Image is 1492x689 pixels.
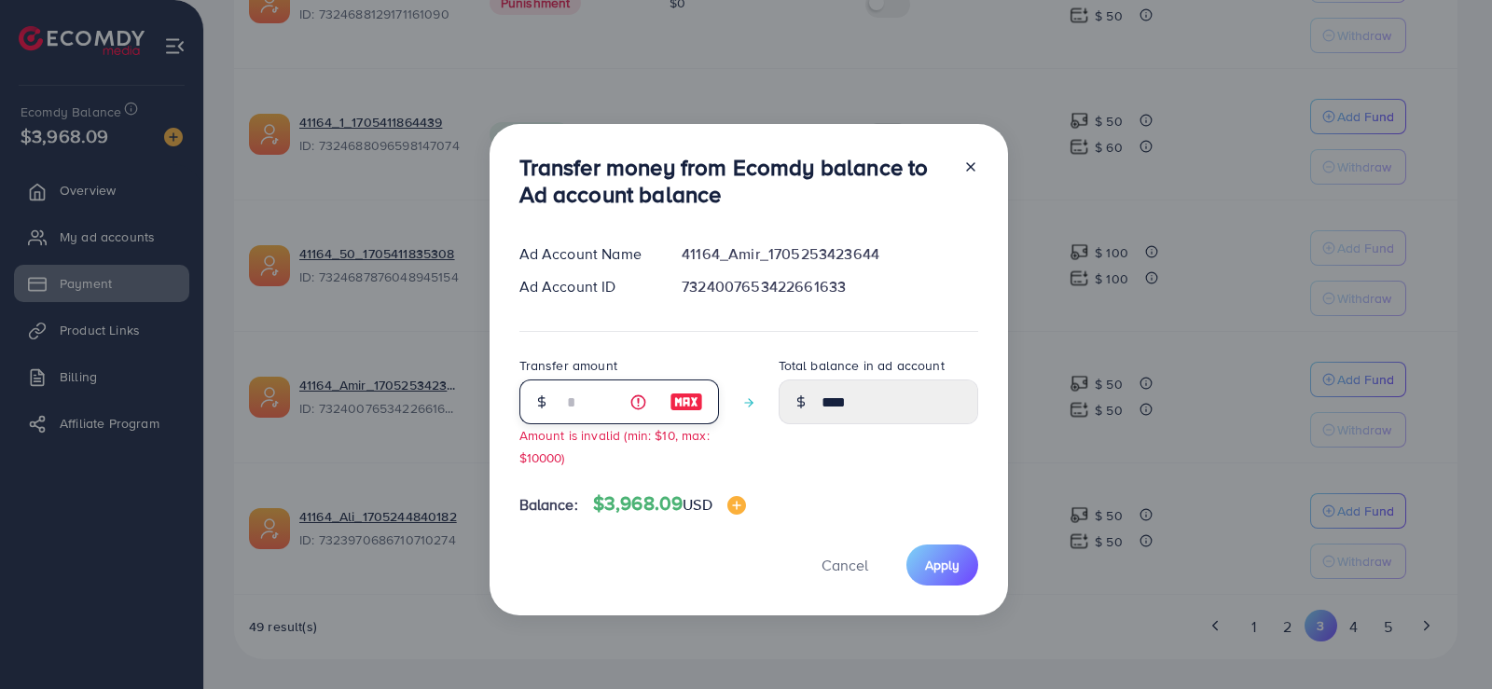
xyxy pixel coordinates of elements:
div: Ad Account Name [504,243,668,265]
button: Cancel [798,544,891,585]
button: Apply [906,544,978,585]
label: Total balance in ad account [779,356,945,375]
div: Ad Account ID [504,276,668,297]
h3: Transfer money from Ecomdy balance to Ad account balance [519,154,948,208]
img: image [670,391,703,413]
span: Apply [925,556,960,574]
div: 7324007653422661633 [667,276,992,297]
small: Amount is invalid (min: $10, max: $10000) [519,426,710,465]
div: 41164_Amir_1705253423644 [667,243,992,265]
iframe: Chat [1413,605,1478,675]
label: Transfer amount [519,356,617,375]
span: USD [683,494,711,515]
span: Cancel [822,555,868,575]
h4: $3,968.09 [593,492,746,516]
span: Balance: [519,494,578,516]
img: image [727,496,746,515]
